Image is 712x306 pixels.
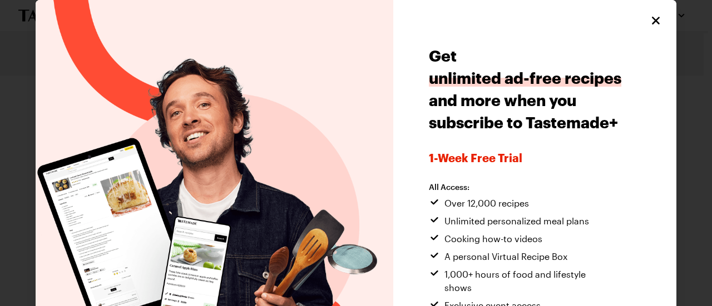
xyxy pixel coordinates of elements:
span: 1,000+ hours of food and lifestyle shows [444,268,612,294]
button: Close [649,13,663,28]
h1: Get and more when you subscribe to Tastemade+ [429,44,641,133]
h2: All Access: [429,182,612,192]
span: 1-week Free Trial [429,151,641,164]
span: unlimited ad-free recipes [429,69,621,87]
span: Over 12,000 recipes [444,197,529,210]
span: Unlimited personalized meal plans [444,214,589,228]
span: A personal Virtual Recipe Box [444,250,567,263]
span: Cooking how-to videos [444,232,542,245]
